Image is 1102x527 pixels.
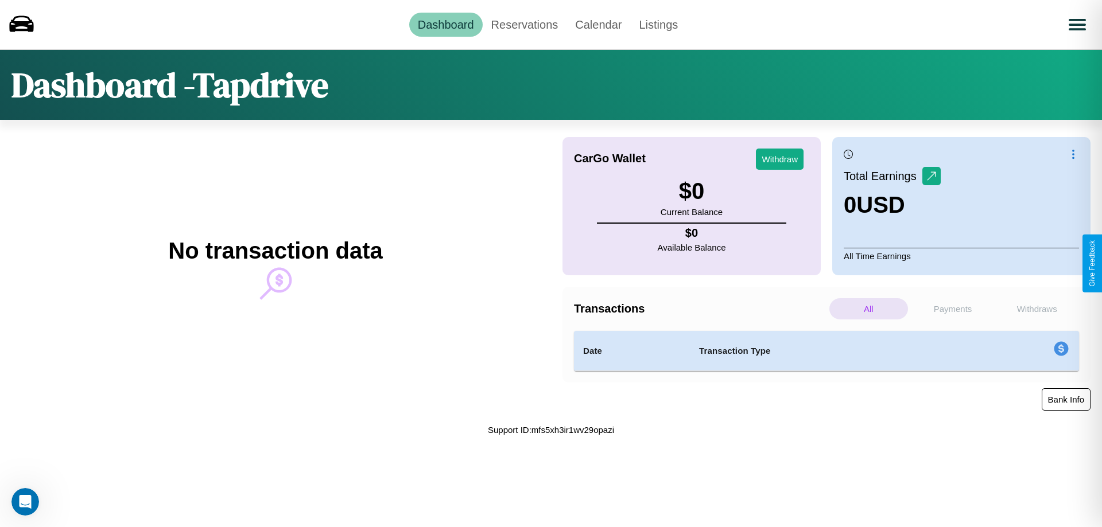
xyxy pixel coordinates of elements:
[756,149,804,170] button: Withdraw
[574,152,646,165] h4: CarGo Wallet
[658,227,726,240] h4: $ 0
[1088,240,1096,287] div: Give Feedback
[566,13,630,37] a: Calendar
[661,178,723,204] h3: $ 0
[483,13,567,37] a: Reservations
[630,13,686,37] a: Listings
[998,298,1076,319] p: Withdraws
[844,166,922,186] p: Total Earnings
[583,344,681,358] h4: Date
[11,61,328,108] h1: Dashboard - Tapdrive
[1042,388,1091,411] button: Bank Info
[914,298,992,319] p: Payments
[574,302,826,315] h4: Transactions
[574,331,1079,371] table: simple table
[699,344,960,358] h4: Transaction Type
[1061,9,1093,41] button: Open menu
[658,240,726,255] p: Available Balance
[661,204,723,220] p: Current Balance
[844,248,1079,264] p: All Time Earnings
[409,13,483,37] a: Dashboard
[488,422,614,438] p: Support ID: mfs5xh3ir1wv29opazi
[168,238,382,264] h2: No transaction data
[829,298,908,319] p: All
[11,488,39,516] iframe: Intercom live chat
[844,192,941,218] h3: 0 USD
